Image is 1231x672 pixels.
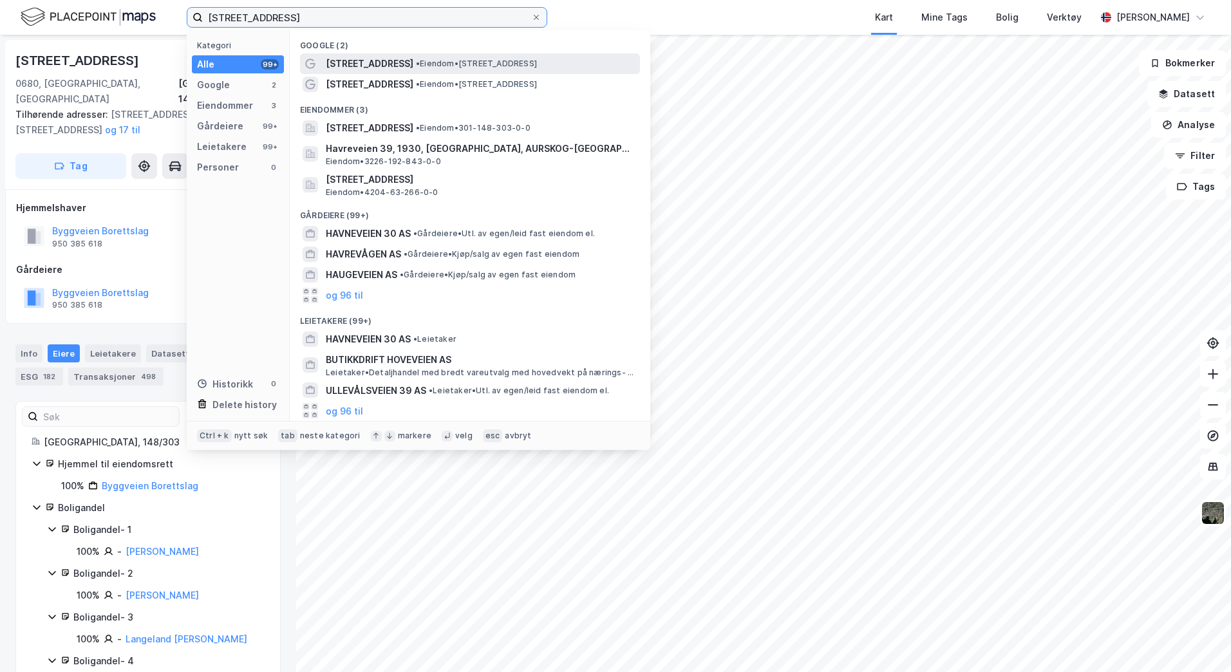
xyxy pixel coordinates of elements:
button: Analyse [1151,112,1226,138]
a: [PERSON_NAME] [126,546,199,557]
div: markere [398,431,431,441]
button: og 96 til [326,403,363,418]
span: HAVNEVEIEN 30 AS [326,226,411,241]
span: Eiendom • 301-148-303-0-0 [416,123,531,133]
button: Bokmerker [1139,50,1226,76]
div: [GEOGRAPHIC_DATA], 148/303 [44,434,265,450]
span: HAVREVÅGEN AS [326,247,401,262]
button: Tag [15,153,126,179]
div: 0 [268,378,279,389]
div: 2 [268,80,279,90]
div: Google [197,77,230,93]
div: 182 [41,370,58,383]
div: Ctrl + k [197,429,232,442]
span: Eiendom • 4204-63-266-0-0 [326,187,438,198]
div: Eiendommer [197,98,253,113]
div: Delete history [212,397,277,413]
div: 498 [138,370,158,383]
div: 950 385 618 [52,300,102,310]
span: Eiendom • [STREET_ADDRESS] [416,59,537,69]
span: HAVNEVEIEN 30 AS [326,331,411,347]
span: Leietaker • Detaljhandel med bredt vareutvalg med hovedvekt på nærings- og nytelsesmidler [326,368,637,378]
img: logo.f888ab2527a4732fd821a326f86c7f29.svg [21,6,156,28]
span: Eiendom • 3226-192-843-0-0 [326,156,441,167]
a: Byggveien Borettslag [102,480,198,491]
span: • [416,79,420,89]
span: Leietaker [413,334,456,344]
div: Leietakere [85,344,141,362]
div: Kart [875,10,893,25]
div: [PERSON_NAME] [1116,10,1190,25]
div: Boligandel - 1 [73,522,265,537]
div: Bolig [996,10,1019,25]
div: 100% [77,631,100,647]
div: Leietakere (99+) [290,306,650,329]
div: Hjemmel til eiendomsrett [58,456,265,472]
div: Transaksjoner [68,368,164,386]
span: Leietaker • Utl. av egen/leid fast eiendom el. [429,386,609,396]
div: Boligandel - 4 [73,653,265,669]
div: Google (2) [290,30,650,53]
div: Leietakere [197,139,247,154]
span: • [413,334,417,344]
div: Boligandel - 2 [73,566,265,581]
div: 99+ [261,59,279,70]
a: Langeland [PERSON_NAME] [126,633,247,644]
div: [STREET_ADDRESS], [STREET_ADDRESS] [15,107,270,138]
button: Datasett [1147,81,1226,107]
div: avbryt [505,431,531,441]
span: Gårdeiere • Kjøp/salg av egen fast eiendom [404,249,579,259]
input: Søk på adresse, matrikkel, gårdeiere, leietakere eller personer [203,8,531,27]
span: BUTIKKDRIFT HOVEVEIEN AS [326,352,635,368]
span: ULLEVÅLSVEIEN 39 AS [326,383,426,398]
button: Filter [1164,143,1226,169]
a: [PERSON_NAME] [126,590,199,601]
span: Tilhørende adresser: [15,109,111,120]
div: Gårdeiere (99+) [290,200,650,223]
span: [STREET_ADDRESS] [326,56,413,71]
div: neste kategori [300,431,361,441]
div: Kategori [197,41,284,50]
button: og 96 til [326,288,363,303]
div: 950 385 618 [52,239,102,249]
div: Boligandel [58,500,265,516]
span: • [404,249,408,259]
div: velg [455,431,473,441]
div: nytt søk [234,431,268,441]
div: 100% [77,588,100,603]
div: Personer [197,160,239,175]
div: 0680, [GEOGRAPHIC_DATA], [GEOGRAPHIC_DATA] [15,76,178,107]
div: - [117,631,122,647]
div: 100% [77,544,100,559]
span: [STREET_ADDRESS] [326,77,413,92]
button: Tags [1166,174,1226,200]
div: Eiendommer (3) [290,95,650,118]
div: - [117,588,122,603]
span: • [416,123,420,133]
span: Gårdeiere • Kjøp/salg av egen fast eiendom [400,270,576,280]
div: 99+ [261,142,279,152]
div: esc [483,429,503,442]
span: • [416,59,420,68]
div: Hjemmelshaver [16,200,280,216]
div: Kontrollprogram for chat [1167,610,1231,672]
div: Gårdeiere [16,262,280,277]
div: Alle [197,57,214,72]
div: Eiere [48,344,80,362]
span: Eiendom • [STREET_ADDRESS] [416,79,537,89]
div: Boligandel - 3 [73,610,265,625]
span: • [429,386,433,395]
img: 9k= [1201,501,1225,525]
span: Gårdeiere • Utl. av egen/leid fast eiendom el. [413,229,595,239]
span: [STREET_ADDRESS] [326,120,413,136]
div: - [117,544,122,559]
div: Mine Tags [921,10,968,25]
div: Gårdeiere [197,118,243,134]
span: • [400,270,404,279]
span: • [413,229,417,238]
span: HAUGEVEIEN AS [326,267,397,283]
div: Datasett [146,344,194,362]
div: 3 [268,100,279,111]
span: Havreveien 39, 1930, [GEOGRAPHIC_DATA], AURSKOG-[GEOGRAPHIC_DATA] [326,141,635,156]
div: Info [15,344,42,362]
